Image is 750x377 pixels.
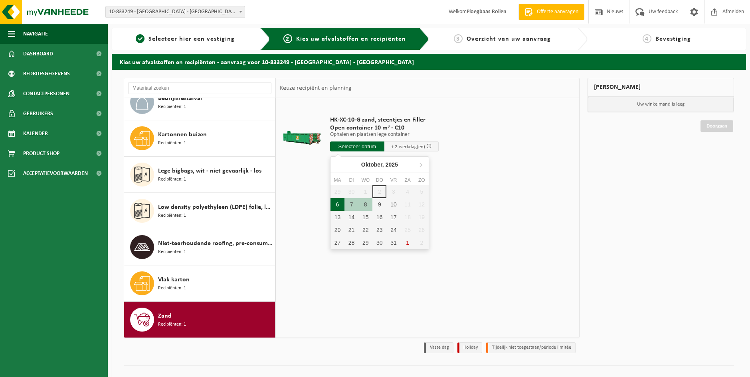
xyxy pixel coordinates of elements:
[358,158,401,171] div: Oktober,
[358,236,372,249] div: 29
[106,6,245,18] span: 10-833249 - IKO NV MILIEUSTRAAT FABRIEK - ANTWERPEN
[643,34,651,43] span: 4
[158,103,186,111] span: Recipiënten: 1
[124,120,275,157] button: Kartonnen buizen Recipiënten: 1
[386,224,400,236] div: 24
[454,34,463,43] span: 3
[518,4,584,20] a: Offerte aanvragen
[386,198,400,211] div: 10
[457,342,482,353] li: Holiday
[158,239,273,248] span: Niet-teerhoudende roofing, pre-consumer
[655,36,691,42] span: Bevestiging
[105,6,245,18] span: 10-833249 - IKO NV MILIEUSTRAAT FABRIEK - ANTWERPEN
[23,124,48,143] span: Kalender
[386,236,400,249] div: 31
[330,116,439,124] span: HK-XC-10-G zand, steentjes en Filler
[358,211,372,224] div: 15
[386,211,400,224] div: 17
[112,54,746,69] h2: Kies uw afvalstoffen en recipiënten - aanvraag voor 10-833249 - [GEOGRAPHIC_DATA] - [GEOGRAPHIC_D...
[372,236,386,249] div: 30
[158,321,186,328] span: Recipiënten: 1
[372,211,386,224] div: 16
[415,176,429,184] div: zo
[391,144,425,149] span: + 2 werkdag(en)
[124,302,275,338] button: Zand Recipiënten: 1
[372,176,386,184] div: do
[467,9,507,15] strong: Ploegbaas Rollen
[330,176,344,184] div: ma
[158,94,202,103] span: Bedrijfsrestafval
[330,132,439,137] p: Ophalen en plaatsen lege container
[330,141,384,151] input: Selecteer datum
[158,202,273,212] span: Low density polyethyleen (LDPE) folie, los, naturel
[330,124,439,132] span: Open container 10 m³ - C10
[467,36,551,42] span: Overzicht van uw aanvraag
[386,176,400,184] div: vr
[158,275,190,285] span: Vlak karton
[124,157,275,193] button: Lege bigbags, wit - niet gevaarlijk - los Recipiënten: 1
[158,311,172,321] span: Zand
[344,224,358,236] div: 21
[158,176,186,183] span: Recipiënten: 1
[158,248,186,256] span: Recipiënten: 1
[23,24,48,44] span: Navigatie
[158,130,207,139] span: Kartonnen buizen
[344,211,358,224] div: 14
[296,36,406,42] span: Kies uw afvalstoffen en recipiënten
[701,120,733,132] a: Doorgaan
[330,224,344,236] div: 20
[330,236,344,249] div: 27
[158,212,186,220] span: Recipiënten: 1
[23,64,70,84] span: Bedrijfsgegevens
[358,198,372,211] div: 8
[358,176,372,184] div: wo
[372,198,386,211] div: 9
[588,78,734,97] div: [PERSON_NAME]
[116,34,254,44] a: 1Selecteer hier een vestiging
[23,163,88,183] span: Acceptatievoorwaarden
[124,84,275,120] button: Bedrijfsrestafval Recipiënten: 1
[588,97,734,112] p: Uw winkelmand is leeg
[124,193,275,229] button: Low density polyethyleen (LDPE) folie, los, naturel Recipiënten: 1
[330,198,344,211] div: 6
[136,34,144,43] span: 1
[344,236,358,249] div: 28
[424,342,453,353] li: Vaste dag
[330,211,344,224] div: 13
[401,176,415,184] div: za
[158,139,186,147] span: Recipiënten: 1
[23,44,53,64] span: Dashboard
[23,84,69,104] span: Contactpersonen
[535,8,580,16] span: Offerte aanvragen
[128,82,271,94] input: Materiaal zoeken
[23,143,59,163] span: Product Shop
[372,224,386,236] div: 23
[358,224,372,236] div: 22
[148,36,235,42] span: Selecteer hier een vestiging
[386,162,398,167] i: 2025
[124,265,275,302] button: Vlak karton Recipiënten: 1
[344,176,358,184] div: di
[23,104,53,124] span: Gebruikers
[158,285,186,292] span: Recipiënten: 1
[276,78,356,98] div: Keuze recipiënt en planning
[158,166,261,176] span: Lege bigbags, wit - niet gevaarlijk - los
[344,198,358,211] div: 7
[124,229,275,265] button: Niet-teerhoudende roofing, pre-consumer Recipiënten: 1
[486,342,576,353] li: Tijdelijk niet toegestaan/période limitée
[283,34,292,43] span: 2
